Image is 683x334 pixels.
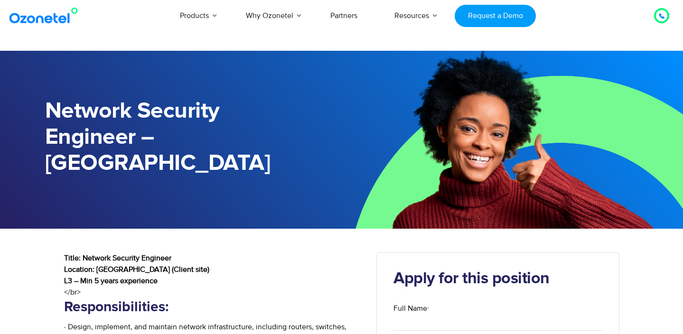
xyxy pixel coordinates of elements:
h1: Network Security Engineer – [GEOGRAPHIC_DATA] [45,98,342,176]
label: Full Name [393,303,602,314]
h2: Apply for this position [393,269,602,288]
b: L3 – Min 5 years experience [64,276,158,286]
b: Responsibilities: [64,300,168,314]
b: Title: Network Security Engineer [64,253,171,263]
b: Location: [GEOGRAPHIC_DATA] (Client site) [64,265,209,274]
a: Request a Demo [455,5,536,27]
div: </br> [64,287,363,298]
